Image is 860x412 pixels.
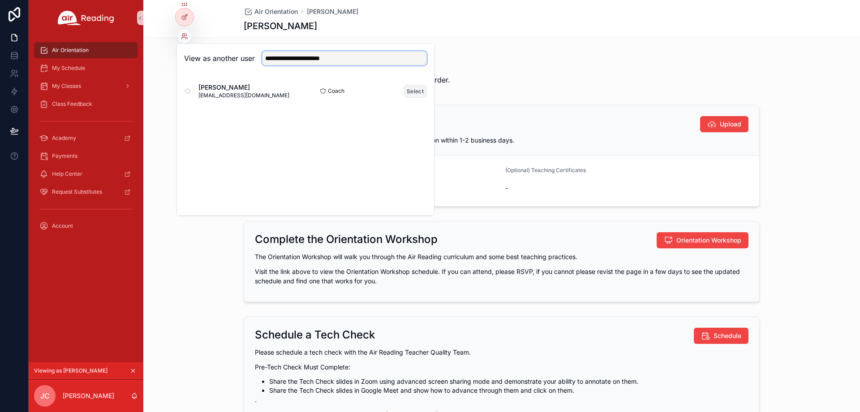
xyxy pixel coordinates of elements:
[184,53,255,64] h2: View as another user
[34,130,138,146] a: Academy
[255,395,748,404] p: .
[34,78,138,94] a: My Classes
[52,170,82,178] span: Help Center
[29,36,143,246] div: scrollable content
[694,328,748,344] button: Schedule
[714,331,741,340] span: Schedule
[34,184,138,200] a: Request Substitutes
[34,367,107,374] span: Viewing as [PERSON_NAME]
[255,252,748,261] p: The Orientation Workshop will walk you through the Air Reading curriculum and some best teaching ...
[52,188,102,195] span: Request Substitutes
[34,148,138,164] a: Payments
[380,184,499,193] span: -
[52,100,92,108] span: Class Feedback
[40,390,50,401] span: JC
[307,7,358,16] a: [PERSON_NAME]
[255,267,748,286] p: Visit the link above to view the Orientation Workshop schedule. If you can attend, please RSVP, i...
[34,60,138,76] a: My Schedule
[58,11,114,25] img: App logo
[52,222,73,230] span: Account
[505,167,586,173] span: (Optional) Teaching Certificates
[52,134,76,142] span: Academy
[52,65,85,72] span: My Schedule
[269,377,748,386] li: Share the Tech Check slides in Zoom using advanced screen sharing mode and demonstrate your abili...
[404,85,427,98] button: Select
[255,232,438,247] h2: Complete the Orientation Workshop
[52,82,81,90] span: My Classes
[255,362,748,372] p: Pre-Tech Check Must Complete:
[505,184,748,193] span: -
[269,386,748,395] li: Share the Tech Check slides in Google Meet and show how to advance through them and click on them.
[328,87,344,95] span: Coach
[700,116,748,132] button: Upload
[34,96,138,112] a: Class Feedback
[244,20,317,32] h1: [PERSON_NAME]
[34,166,138,182] a: Help Center
[34,42,138,58] a: Air Orientation
[198,92,289,99] span: [EMAIL_ADDRESS][DOMAIN_NAME]
[255,328,375,342] h2: Schedule a Tech Check
[198,83,289,92] span: [PERSON_NAME]
[676,236,741,245] span: Orientation Workshop
[34,218,138,234] a: Account
[63,391,114,400] p: [PERSON_NAME]
[255,347,748,357] p: Please schedule a tech check with the Air Reading Teacher Quality Team.
[720,120,741,129] span: Upload
[52,152,77,160] span: Payments
[52,47,89,54] span: Air Orientation
[657,232,748,248] button: Orientation Workshop
[254,7,298,16] span: Air Orientation
[244,7,298,16] a: Air Orientation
